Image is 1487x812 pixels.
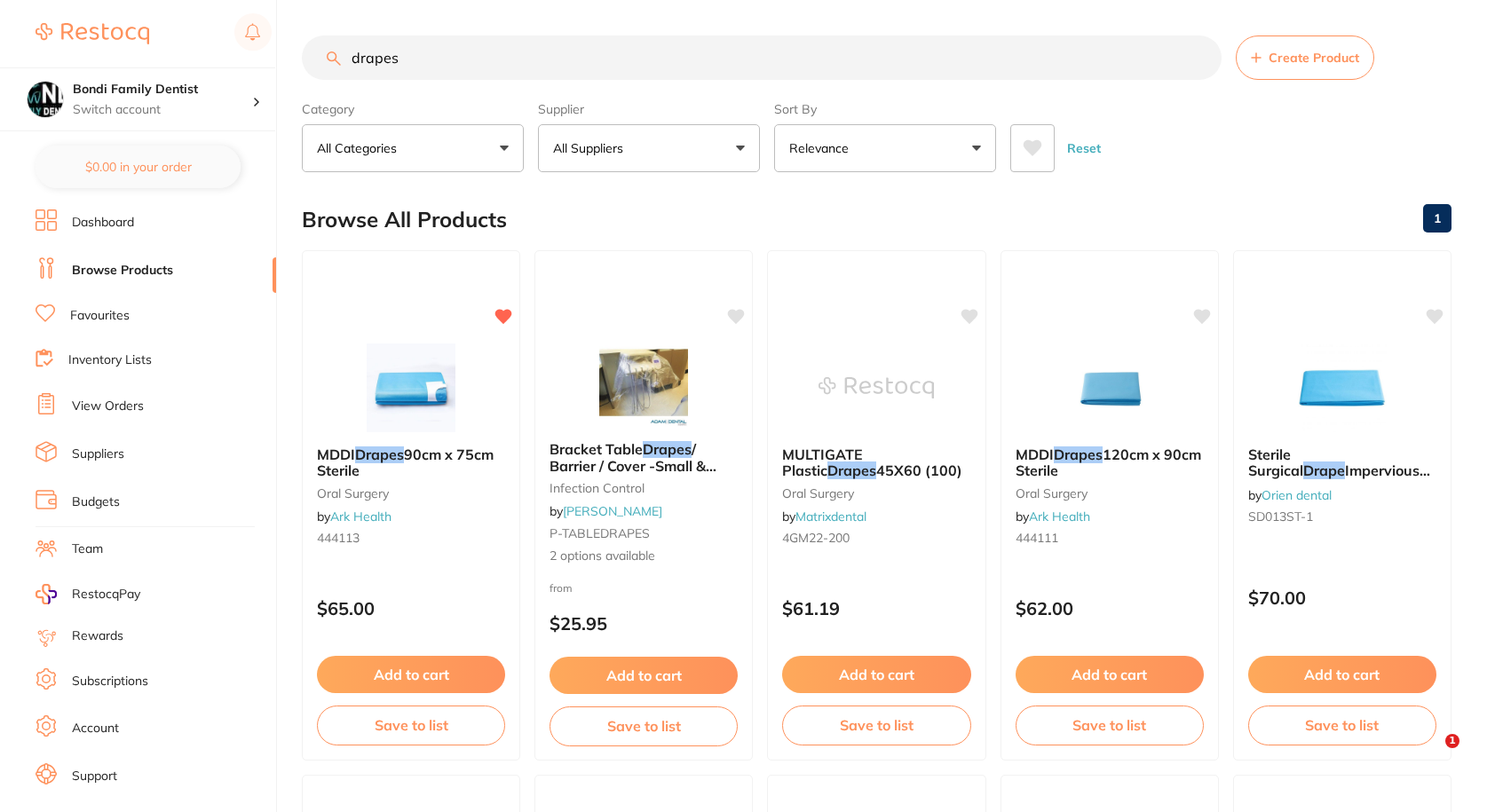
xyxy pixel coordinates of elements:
[317,446,505,479] b: MDDI Drapes 90cm x 75cm Sterile
[1248,487,1332,503] span: by
[317,508,392,524] span: by
[72,493,120,511] a: Budgets
[1016,706,1204,745] button: Save to list
[317,598,505,619] p: $65.00
[550,441,738,474] b: Bracket Table Drapes / Barrier / Cover -Small & Large
[36,23,149,44] img: Restocq Logo
[774,124,996,172] button: Relevance
[302,124,524,172] button: All Categories
[302,35,1222,80] input: Search Products
[782,530,850,546] span: 4GM22-200
[1016,508,1090,524] span: by
[302,208,507,233] h2: Browse All Products
[317,139,404,157] p: All Categories
[819,343,934,432] img: MULTIGATE Plastic Drapes 45X60 (100)
[355,445,404,463] em: Drapes
[774,101,996,117] label: Sort By
[317,445,355,463] span: MDDI
[1016,598,1204,619] p: $62.00
[317,445,494,479] span: 90cm x 75cm Sterile
[550,503,662,519] span: by
[538,101,760,117] label: Supplier
[28,82,63,117] img: Bondi Family Dentist
[72,586,140,603] span: RestocqPay
[1248,656,1436,693] button: Add to cart
[550,525,650,541] span: P-TABLEDRAPES
[1269,51,1359,65] span: Create Product
[72,673,148,690] a: Subscriptions
[317,486,505,501] small: oral surgery
[538,124,760,172] button: All Suppliers
[1248,461,1430,495] span: Impervious 75cm x 90cm, Box of 25
[643,440,692,458] em: Drapes
[317,656,505,693] button: Add to cart
[550,581,573,595] span: from
[73,81,252,99] h4: Bondi Family Dentist
[1248,446,1436,479] b: Sterile Surgical Drape Impervious 75cm x 90cm, Box of 25
[1016,445,1054,463] span: MDDI
[68,351,152,369] a: Inventory Lists
[550,481,738,495] small: infection control
[317,706,505,745] button: Save to list
[1054,445,1103,463] em: Drapes
[36,146,241,188] button: $0.00 in your order
[72,627,123,645] a: Rewards
[553,139,630,157] p: All Suppliers
[72,540,103,558] a: Team
[70,307,130,325] a: Favourites
[72,720,119,737] a: Account
[789,139,856,157] p: Relevance
[1285,343,1400,432] img: Sterile Surgical Drape Impervious 75cm x 90cm, Box of 25
[36,584,57,604] img: RestocqPay
[1409,734,1451,777] iframe: Intercom live chat
[550,657,738,694] button: Add to cart
[353,343,469,432] img: MDDI Drapes 90cm x 75cm Sterile
[1029,508,1090,524] a: Ark Health
[550,613,738,634] p: $25.95
[1052,343,1167,432] img: MDDI Drapes 120cm x 90cm Sterile
[1248,587,1436,608] p: $70.00
[550,440,643,458] span: Bracket Table
[1016,530,1058,546] span: 444111
[72,398,144,415] a: View Orders
[1423,201,1451,236] a: 1
[782,598,970,619] p: $61.19
[827,461,876,479] em: Drapes
[1016,446,1204,479] b: MDDI Drapes 120cm x 90cm Sterile
[563,503,662,519] a: [PERSON_NAME]
[782,446,970,479] b: MULTIGATE Plastic Drapes 45X60 (100)
[782,508,866,524] span: by
[782,486,970,501] small: oral surgery
[36,584,140,604] a: RestocqPay
[302,101,524,117] label: Category
[72,445,124,463] a: Suppliers
[72,768,117,785] a: Support
[876,461,962,479] span: 45X60 (100)
[1236,35,1374,80] button: Create Product
[1445,734,1459,748] span: 1
[782,706,970,745] button: Save to list
[550,548,738,565] span: 2 options available
[1016,486,1204,501] small: oral surgery
[330,508,392,524] a: Ark Health
[1248,508,1313,524] span: SD013ST-1
[586,338,701,427] img: Bracket Table Drapes / Barrier / Cover -Small & Large
[317,530,360,546] span: 444113
[1303,461,1345,479] em: Drape
[1248,445,1303,479] span: Sterile Surgical
[795,508,866,524] a: Matrixdental
[550,706,738,745] button: Save to list
[72,262,173,280] a: Browse Products
[782,656,970,693] button: Add to cart
[550,440,716,491] span: / Barrier / Cover -Small & Large
[1062,124,1106,172] button: Reset
[36,13,149,54] a: Restocq Logo
[782,445,863,479] span: MULTIGATE Plastic
[1016,445,1201,479] span: 120cm x 90cm Sterile
[73,101,252,119] p: Switch account
[72,214,134,232] a: Dashboard
[1262,487,1332,503] a: Orien dental
[1016,656,1204,693] button: Add to cart
[1248,706,1436,745] button: Save to list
